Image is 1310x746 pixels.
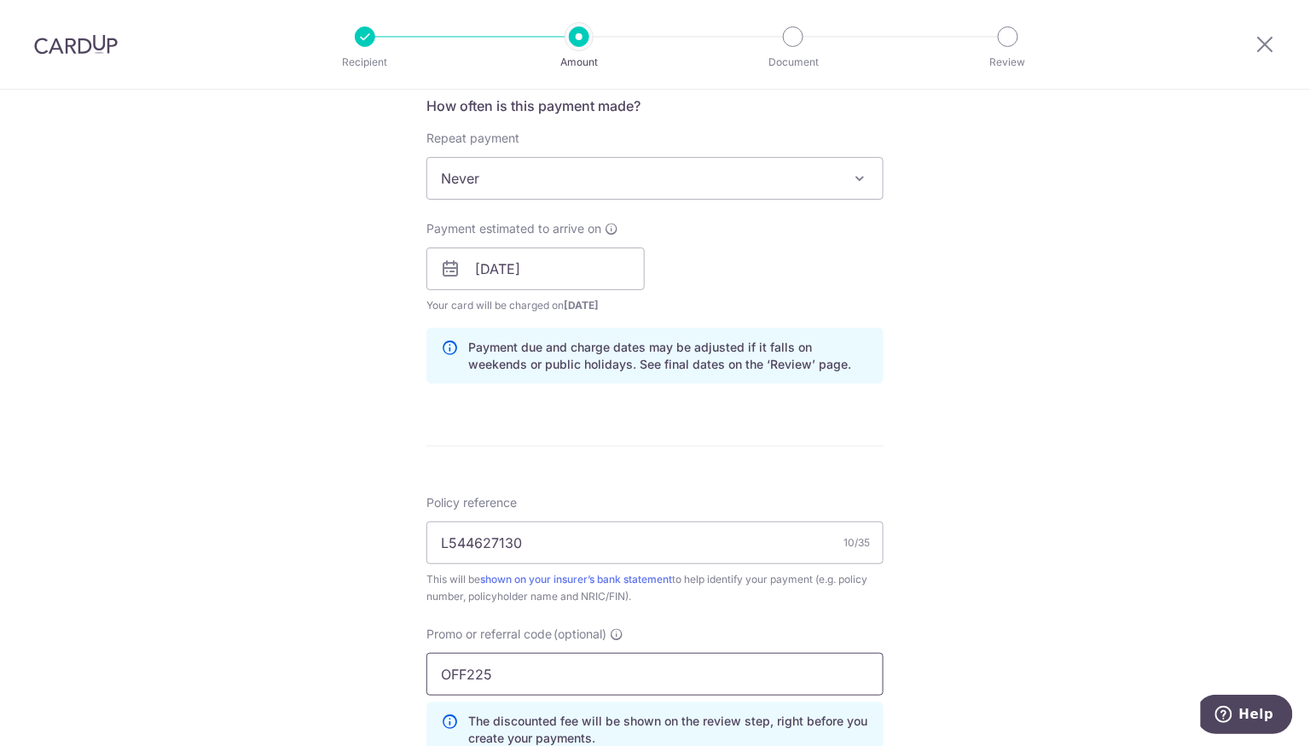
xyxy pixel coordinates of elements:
[843,534,870,551] div: 10/35
[480,573,672,586] a: shown on your insurer’s bank statement
[945,54,1071,71] p: Review
[426,626,552,643] span: Promo or referral code
[554,626,606,643] span: (optional)
[564,299,599,312] span: [DATE]
[516,54,642,71] p: Amount
[426,96,884,116] h5: How often is this payment made?
[426,220,601,237] span: Payment estimated to arrive on
[426,248,645,290] input: DD / MM / YYYY
[426,297,645,314] span: Your card will be charged on
[302,54,428,71] p: Recipient
[426,494,517,511] label: Policy reference
[426,157,884,200] span: Never
[468,339,869,373] p: Payment due and charge dates may be adjusted if it falls on weekends or public holidays. See fina...
[427,158,883,199] span: Never
[426,130,519,147] label: Repeat payment
[1201,695,1293,737] iframe: Opens a widget where you can find more information
[426,571,884,605] div: This will be to help identify your payment (e.g. policy number, policyholder name and NRIC/FIN).
[34,34,118,55] img: CardUp
[730,54,856,71] p: Document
